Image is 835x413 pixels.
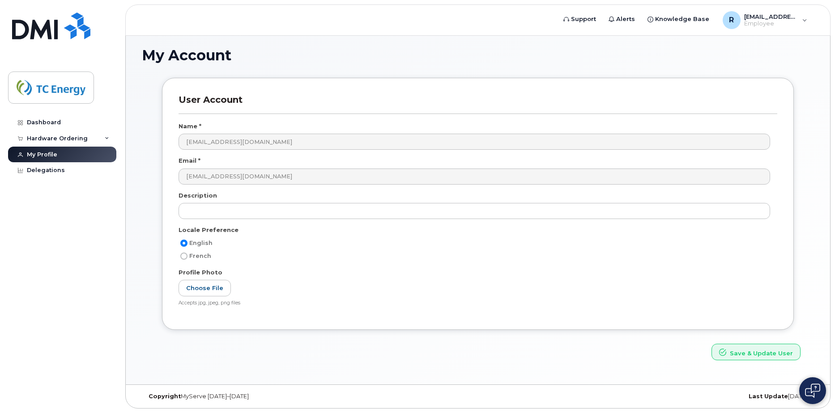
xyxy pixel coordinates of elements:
label: Description [179,191,217,200]
input: English [180,240,187,247]
input: French [180,253,187,260]
span: English [189,240,213,246]
label: Choose File [179,280,231,296]
strong: Copyright [149,393,181,400]
span: French [189,253,211,259]
button: Save & Update User [711,344,801,360]
div: Accepts jpg, jpeg, png files [179,300,770,307]
label: Name * [179,122,201,131]
h3: User Account [179,94,777,114]
div: MyServe [DATE]–[DATE] [142,393,366,400]
strong: Last Update [749,393,788,400]
div: [DATE] [590,393,814,400]
label: Email * [179,156,200,165]
label: Profile Photo [179,268,222,277]
label: Locale Preference [179,226,239,234]
h1: My Account [142,47,814,63]
img: Open chat [805,383,820,398]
